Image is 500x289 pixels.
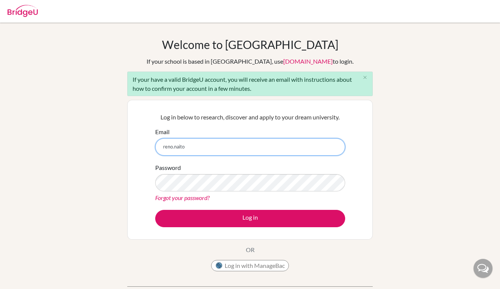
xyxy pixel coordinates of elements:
a: [DOMAIN_NAME] [283,58,333,65]
i: close [362,75,368,80]
a: Forgot your password? [155,194,210,201]
button: Close [357,72,372,83]
h1: Welcome to [GEOGRAPHIC_DATA] [162,38,338,51]
button: Log in with ManageBac [211,260,289,271]
button: Log in [155,210,345,227]
p: Log in below to research, discover and apply to your dream university. [155,113,345,122]
span: Help [17,5,33,12]
label: Password [155,163,181,172]
img: Bridge-U [8,5,38,17]
label: Email [155,127,170,136]
div: If your have a valid BridgeU account, you will receive an email with instructions about how to co... [127,72,373,96]
p: OR [246,245,255,254]
div: If your school is based in [GEOGRAPHIC_DATA], use to login. [147,57,353,66]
